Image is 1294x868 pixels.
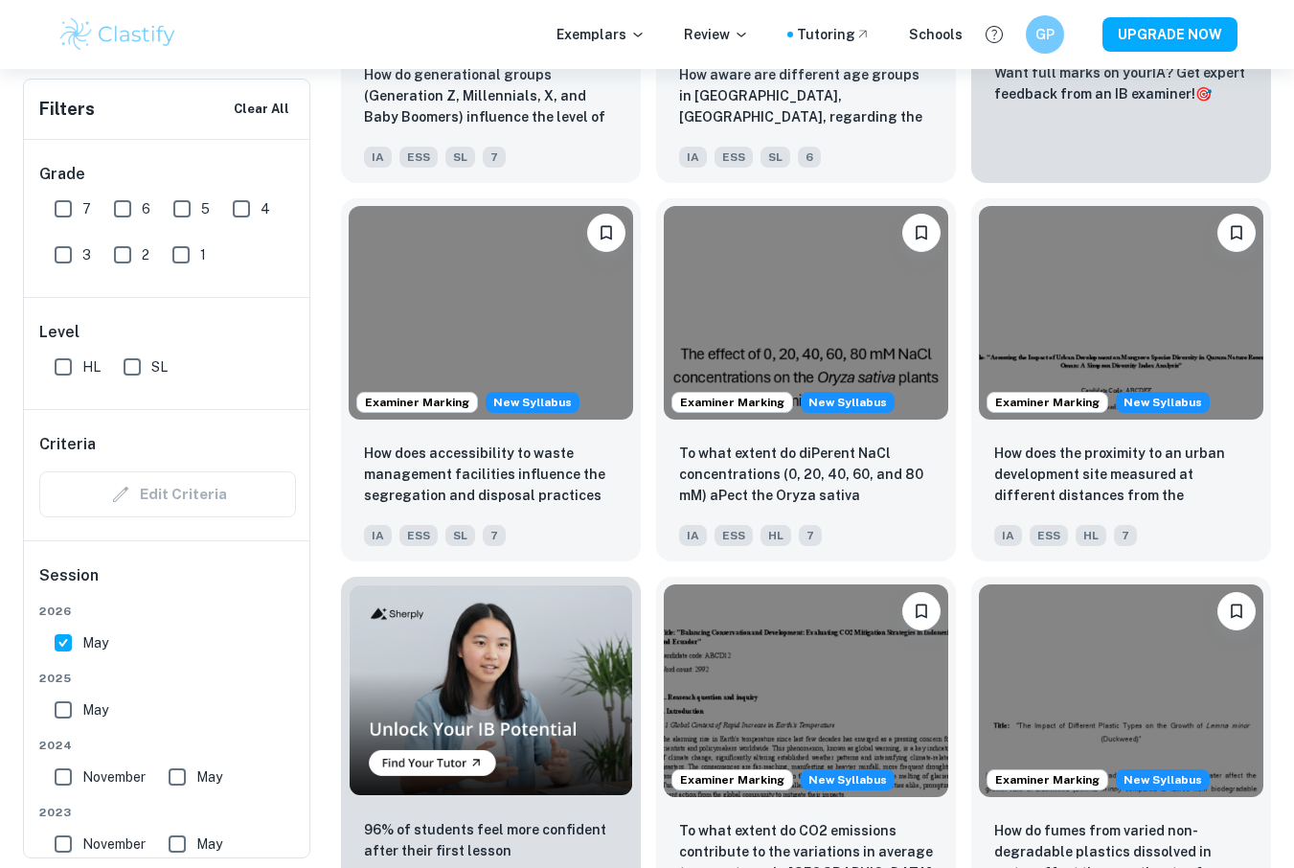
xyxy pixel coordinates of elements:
[1116,769,1210,790] span: New Syllabus
[483,147,506,168] span: 7
[39,564,296,603] h6: Session
[1116,392,1210,413] span: New Syllabus
[978,18,1010,51] button: Help and Feedback
[445,525,475,546] span: SL
[761,147,790,168] span: SL
[349,584,633,796] img: Thumbnail
[82,632,108,653] span: May
[57,15,179,54] img: Clastify logo
[1026,15,1064,54] button: GP
[39,321,296,344] h6: Level
[679,147,707,168] span: IA
[801,392,895,413] div: Starting from the May 2026 session, the ESS IA requirements have changed. We created this exempla...
[994,525,1022,546] span: IA
[82,834,146,855] span: November
[1114,525,1137,546] span: 7
[201,198,210,219] span: 5
[39,96,95,123] h6: Filters
[357,394,477,411] span: Examiner Marking
[672,394,792,411] span: Examiner Marking
[1076,525,1106,546] span: HL
[979,206,1263,420] img: ESS IA example thumbnail: How does the proximity to an urban devel
[196,834,222,855] span: May
[364,525,392,546] span: IA
[909,24,963,45] a: Schools
[142,244,149,265] span: 2
[82,699,108,720] span: May
[801,392,895,413] span: New Syllabus
[994,443,1248,508] p: How does the proximity to an urban development site measured at different distances from the deve...
[801,769,895,790] span: New Syllabus
[971,198,1271,561] a: Examiner MarkingStarting from the May 2026 session, the ESS IA requirements have changed. We crea...
[587,214,625,252] button: Bookmark
[196,766,222,788] span: May
[556,24,646,45] p: Exemplars
[261,198,270,219] span: 4
[656,198,956,561] a: Examiner MarkingStarting from the May 2026 session, the ESS IA requirements have changed. We crea...
[1116,769,1210,790] div: Starting from the May 2026 session, the ESS IA requirements have changed. We created this exempla...
[82,766,146,788] span: November
[902,214,941,252] button: Bookmark
[142,198,150,219] span: 6
[994,62,1248,104] p: Want full marks on your IA ? Get expert feedback from an IB examiner!
[39,603,296,620] span: 2026
[364,64,618,129] p: How do generational groups (Generation Z, Millennials, X, and Baby Boomers) influence the level o...
[39,670,296,687] span: 2025
[486,392,579,413] span: New Syllabus
[715,525,753,546] span: ESS
[761,525,791,546] span: HL
[679,525,707,546] span: IA
[979,584,1263,798] img: ESS IA example thumbnail: How do fumes from varied non-degradable
[902,592,941,630] button: Bookmark
[1116,392,1210,413] div: Starting from the May 2026 session, the ESS IA requirements have changed. We created this exempla...
[483,525,506,546] span: 7
[82,198,91,219] span: 7
[341,198,641,561] a: Examiner MarkingStarting from the May 2026 session, the ESS IA requirements have changed. We crea...
[799,525,822,546] span: 7
[1102,17,1237,52] button: UPGRADE NOW
[200,244,206,265] span: 1
[151,356,168,377] span: SL
[39,737,296,754] span: 2024
[39,804,296,821] span: 2023
[797,24,871,45] a: Tutoring
[82,244,91,265] span: 3
[679,64,933,129] p: How aware are different age groups in Rzeszów, Poland, regarding the effects of bottled water con...
[715,147,753,168] span: ESS
[679,443,933,508] p: To what extent do diPerent NaCl concentrations (0, 20, 40, 60, and 80 mM) aPect the Oryza sativa ...
[82,356,101,377] span: HL
[364,819,618,861] p: 96% of students feel more confident after their first lesson
[672,771,792,788] span: Examiner Marking
[664,206,948,420] img: ESS IA example thumbnail: To what extent do diPerent NaCl concentr
[1030,525,1068,546] span: ESS
[684,24,749,45] p: Review
[39,471,296,517] div: Criteria filters are unavailable when searching by topic
[1217,214,1256,252] button: Bookmark
[229,95,294,124] button: Clear All
[988,771,1107,788] span: Examiner Marking
[1217,592,1256,630] button: Bookmark
[988,394,1107,411] span: Examiner Marking
[1195,86,1212,102] span: 🎯
[364,443,618,508] p: How does accessibility to waste management facilities influence the segregation and disposal prac...
[801,769,895,790] div: Starting from the May 2026 session, the ESS IA requirements have changed. We created this exempla...
[399,147,438,168] span: ESS
[486,392,579,413] div: Starting from the May 2026 session, the ESS IA requirements have changed. We created this exempla...
[664,584,948,798] img: ESS IA example thumbnail: To what extent do CO2 emissions contribu
[349,206,633,420] img: ESS IA example thumbnail: How does accessibility to waste manageme
[364,147,392,168] span: IA
[39,433,96,456] h6: Criteria
[399,525,438,546] span: ESS
[39,163,296,186] h6: Grade
[798,147,821,168] span: 6
[1033,24,1056,45] h6: GP
[445,147,475,168] span: SL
